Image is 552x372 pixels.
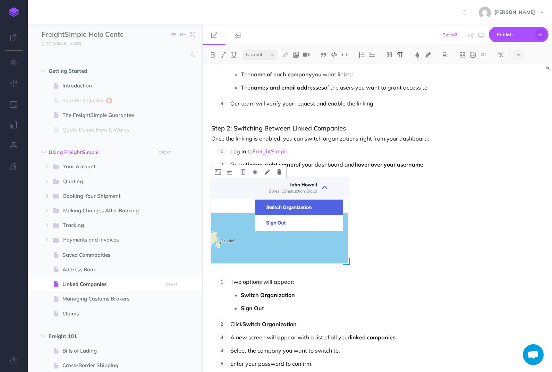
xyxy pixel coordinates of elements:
[498,52,504,58] img: Clear styles button
[230,146,439,157] p: Log in to .
[231,52,237,58] img: Underline button
[359,52,365,58] img: Ordered list button
[163,280,180,288] button: DRAFT
[282,52,289,58] img: Link button
[230,277,439,287] p: Two options will appear:
[227,169,232,175] img: Alignment dropdown menu button
[49,148,152,157] span: Using FreightSimple
[241,291,295,298] strong: Switch Organization
[210,52,216,58] img: Bold button
[241,305,264,312] strong: Sign Out
[397,52,403,58] img: Paragraph button
[230,332,439,343] p: A new screen will appear with a list of all your .
[42,49,186,61] input: Search
[165,282,178,287] small: DRAFT
[341,52,348,57] img: Inline code button
[63,221,150,230] span: Tracking
[321,52,327,58] img: Blockquote button
[9,7,19,17] img: logo-mark.svg
[211,125,439,132] h3: Step 2: Switching Between Linked Companies
[491,9,538,15] span: [PERSON_NAME]
[62,126,161,134] span: Quote Demo: How It Works
[250,84,324,91] strong: names and email addresses
[293,52,299,58] img: Add image button
[523,344,544,365] div: Open chat
[62,347,161,355] span: Bills of Lading
[49,67,152,75] span: Getting Started
[250,71,312,78] strong: name of each company
[331,52,337,57] img: Code block button
[49,332,152,340] span: Freight 101
[303,52,309,58] img: Add video button
[63,192,150,201] span: Booking Your Shipment
[159,150,171,155] small: DRAFT
[241,82,439,93] p: The of the users you want to grant access to
[489,27,549,42] button: Publish
[62,361,161,370] span: Cross-Border Shipping
[62,96,161,105] span: Your First Quotes ⭕️
[63,206,150,215] span: Making Changes After Booking
[211,134,439,143] p: Once the linking is enabled, you can switch organizations right from your dashboard:
[253,148,289,155] a: FreightSimple
[230,159,439,170] p: Go to the of your dashboard and .
[42,29,123,40] input: Documentation Name
[230,98,439,109] p: Our team will verify your request and enable the linking.
[28,40,88,47] a: [URL][DOMAIN_NAME]
[62,310,161,318] span: Claims
[63,236,150,245] span: Payments and Invoices
[480,52,486,58] img: Callout dropdown menu button
[62,265,161,274] span: Address Book
[443,32,457,37] span: Saved!
[497,29,532,40] span: Publish
[42,41,81,46] small: [URL][DOMAIN_NAME]
[350,334,396,341] strong: linked companies
[369,52,375,58] img: Unordered list button
[414,52,421,58] img: Text color button
[62,295,161,303] span: Managing Customs Brokers
[442,52,448,58] img: Alignment dropdown menu button
[211,178,348,263] img: iUXrBpYWbKKkjjViqTdT.png
[241,69,439,79] p: The you want linked
[63,177,150,186] span: Quoting
[230,358,439,369] p: Enter your password to confirm.
[470,52,476,58] img: Create table button
[63,162,150,171] span: Your Account
[62,111,161,119] span: The FreightSimple Guarantee
[62,251,161,259] span: Saved Commodities
[243,321,297,328] strong: Switch Organization
[425,52,431,58] img: Text background color button
[355,161,423,168] strong: hover over your username
[254,161,296,168] strong: top-right corner
[387,52,393,58] img: Headings dropdown button
[230,319,439,329] p: Click .
[62,280,161,288] span: Linked Companies
[156,149,173,157] button: DRAFT
[230,345,439,356] p: Select the company you want to switch to.
[479,7,491,19] img: b1b60b1f09e01447de828c9d38f33e49.jpg
[220,52,227,58] img: Italic button
[62,82,161,90] span: Introduction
